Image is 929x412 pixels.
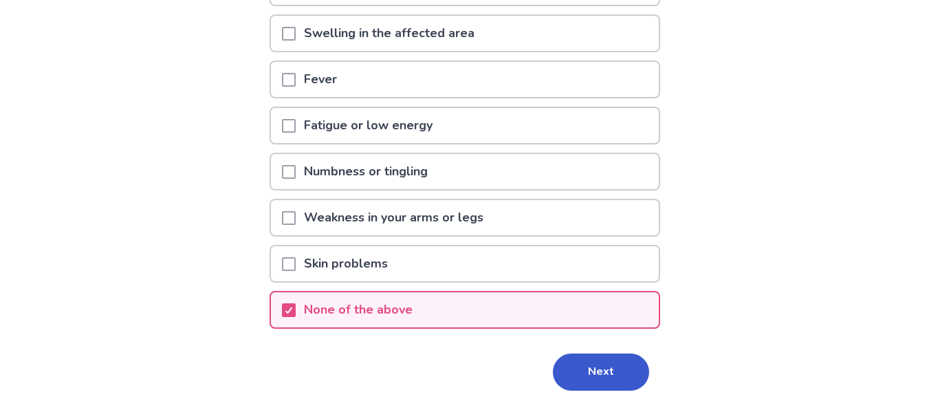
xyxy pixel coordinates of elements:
[553,354,649,391] button: Next
[296,200,492,235] p: Weakness in your arms or legs
[296,16,483,51] p: Swelling in the affected area
[296,246,396,281] p: Skin problems
[296,108,441,143] p: Fatigue or low energy
[296,292,421,327] p: None of the above
[296,154,436,189] p: Numbness or tingling
[296,62,345,97] p: Fever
